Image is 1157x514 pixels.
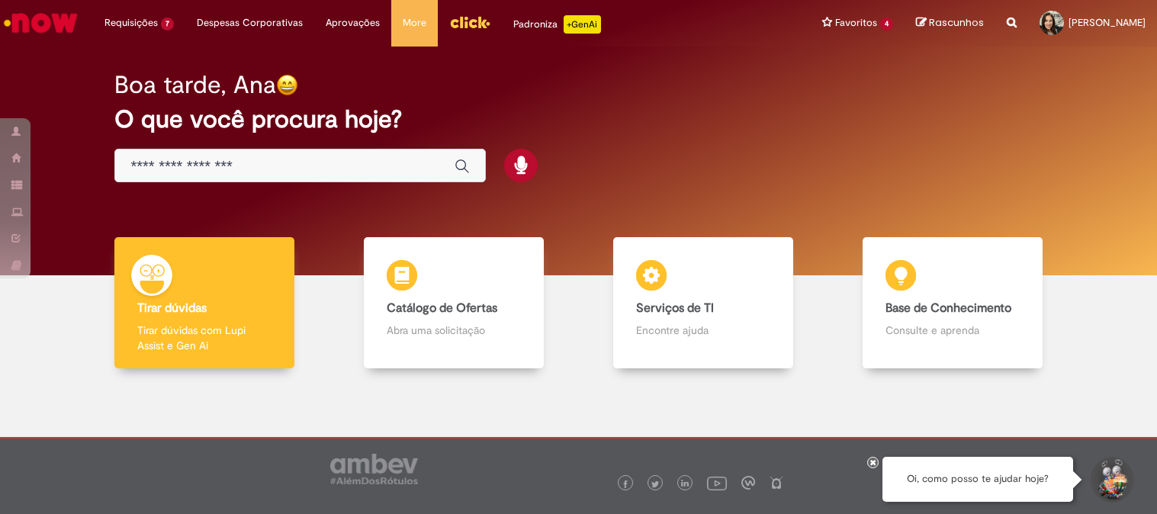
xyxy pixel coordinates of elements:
[622,480,629,488] img: logo_footer_facebook.png
[80,237,329,369] a: Tirar dúvidas Tirar dúvidas com Lupi Assist e Gen Ai
[564,15,601,34] p: +GenAi
[114,106,1042,133] h2: O que você procura hoje?
[579,237,828,369] a: Serviços de TI Encontre ajuda
[835,15,877,31] span: Favoritos
[681,480,689,489] img: logo_footer_linkedin.png
[403,15,426,31] span: More
[2,8,80,38] img: ServiceNow
[707,473,727,493] img: logo_footer_youtube.png
[137,323,272,353] p: Tirar dúvidas com Lupi Assist e Gen Ai
[1069,16,1146,29] span: [PERSON_NAME]
[387,323,521,338] p: Abra uma solicitação
[137,300,207,316] b: Tirar dúvidas
[326,15,380,31] span: Aprovações
[636,323,770,338] p: Encontre ajuda
[276,74,298,96] img: happy-face.png
[513,15,601,34] div: Padroniza
[104,15,158,31] span: Requisições
[330,454,418,484] img: logo_footer_ambev_rotulo_gray.png
[449,11,490,34] img: click_logo_yellow_360x200.png
[651,480,659,488] img: logo_footer_twitter.png
[387,300,497,316] b: Catálogo de Ofertas
[741,476,755,490] img: logo_footer_workplace.png
[770,476,783,490] img: logo_footer_naosei.png
[929,15,984,30] span: Rascunhos
[885,323,1020,338] p: Consulte e aprenda
[1088,457,1134,503] button: Iniciar Conversa de Suporte
[828,237,1077,369] a: Base de Conhecimento Consulte e aprenda
[882,457,1073,502] div: Oi, como posso te ajudar hoje?
[197,15,303,31] span: Despesas Corporativas
[880,18,893,31] span: 4
[885,300,1011,316] b: Base de Conhecimento
[916,16,984,31] a: Rascunhos
[161,18,174,31] span: 7
[636,300,714,316] b: Serviços de TI
[329,237,579,369] a: Catálogo de Ofertas Abra uma solicitação
[114,72,276,98] h2: Boa tarde, Ana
